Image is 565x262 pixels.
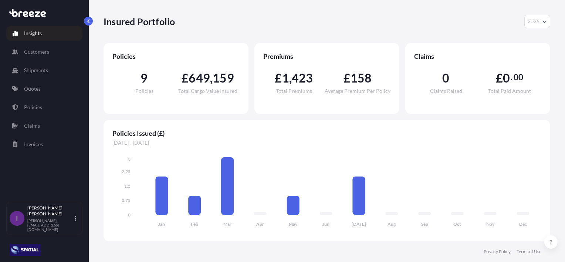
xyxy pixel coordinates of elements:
span: Policies [112,52,240,61]
tspan: Jan [158,221,165,227]
span: Average Premium Per Policy [325,88,390,94]
span: Claims Raised [430,88,462,94]
p: Claims [24,122,40,130]
tspan: Mar [223,221,231,227]
p: Shipments [24,67,48,74]
a: Claims [6,118,82,133]
a: Customers [6,44,82,59]
span: Total Cargo Value Insured [178,88,237,94]
a: Policies [6,100,82,115]
p: Quotes [24,85,41,93]
tspan: Dec [519,221,527,227]
span: £ [344,72,351,84]
a: Shipments [6,63,82,78]
a: Invoices [6,137,82,152]
img: organization-logo [9,244,41,256]
tspan: Sep [421,221,428,227]
span: I [16,215,18,222]
tspan: Apr [256,221,264,227]
span: 159 [213,72,234,84]
tspan: Aug [388,221,396,227]
span: 649 [189,72,210,84]
p: [PERSON_NAME] [PERSON_NAME] [27,205,73,217]
p: Policies [24,104,42,111]
span: 1 [282,72,289,84]
a: Quotes [6,81,82,96]
span: £ [496,72,503,84]
a: Insights [6,26,82,41]
span: Premiums [263,52,390,61]
tspan: Feb [191,221,198,227]
tspan: 2.25 [122,169,131,174]
tspan: Nov [486,221,495,227]
tspan: Jun [322,221,329,227]
p: Insured Portfolio [104,16,175,27]
span: Claims [414,52,541,61]
button: Year Selector [524,15,550,28]
p: Invoices [24,141,43,148]
tspan: [DATE] [352,221,366,227]
span: . [511,74,512,80]
a: Terms of Use [517,249,541,255]
span: , [289,72,292,84]
span: £ [275,72,282,84]
tspan: 1.5 [124,183,131,189]
span: , [210,72,213,84]
span: 423 [292,72,313,84]
span: 9 [141,72,148,84]
span: 0 [503,72,510,84]
tspan: 0 [128,212,131,218]
span: 0 [442,72,449,84]
span: 158 [351,72,372,84]
span: £ [182,72,189,84]
span: [DATE] - [DATE] [112,139,541,147]
span: Policies [135,88,153,94]
p: [PERSON_NAME][EMAIL_ADDRESS][DOMAIN_NAME] [27,218,73,232]
tspan: Oct [453,221,461,227]
tspan: 0.75 [122,198,131,203]
tspan: May [289,221,298,227]
p: Customers [24,48,49,56]
a: Privacy Policy [484,249,511,255]
span: 2025 [528,18,539,25]
span: 00 [514,74,523,80]
tspan: 3 [128,156,131,162]
span: Total Premiums [276,88,312,94]
span: Policies Issued (£) [112,129,541,138]
span: Total Paid Amount [488,88,531,94]
p: Insights [24,30,42,37]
